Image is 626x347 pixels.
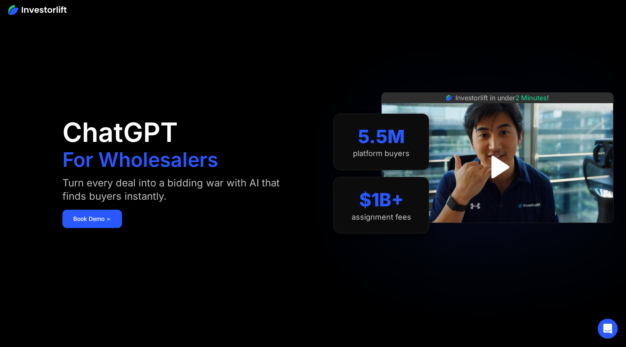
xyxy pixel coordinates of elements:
[62,210,122,228] a: Book Demo ➢
[515,94,547,102] span: 2 Minutes
[435,227,560,237] iframe: Customer reviews powered by Trustpilot
[598,319,618,339] div: Open Intercom Messenger
[359,189,404,211] div: $1B+
[479,149,516,186] a: open lightbox
[352,213,411,222] div: assignment fees
[353,149,410,158] div: platform buyers
[62,150,218,170] h1: For Wholesalers
[455,93,549,103] div: Investorlift in under !
[358,126,405,148] div: 5.5M
[62,119,178,146] h1: ChatGPT
[62,176,288,203] div: Turn every deal into a bidding war with AI that finds buyers instantly.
